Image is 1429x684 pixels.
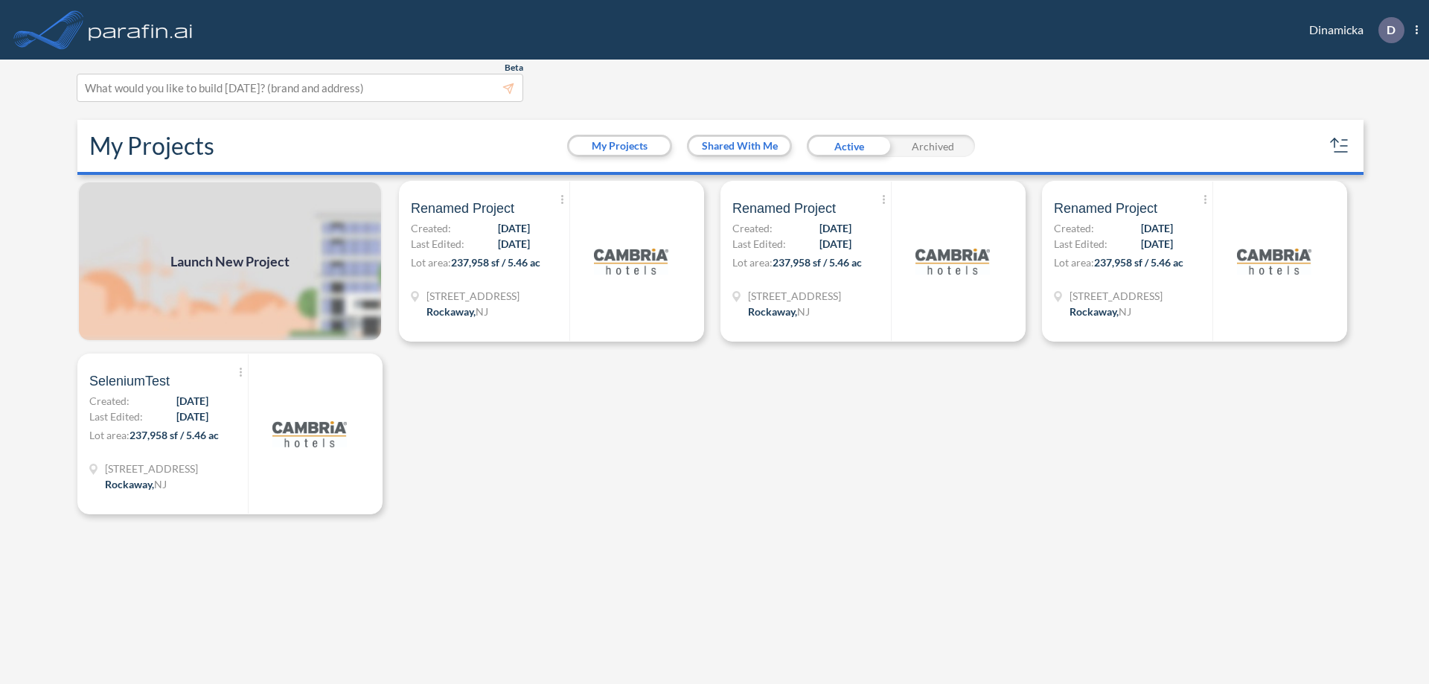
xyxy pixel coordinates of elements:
img: logo [594,224,668,298]
span: 237,958 sf / 5.46 ac [773,256,862,269]
span: [DATE] [819,236,851,252]
span: Lot area: [411,256,451,269]
h2: My Projects [89,132,214,160]
div: Rockaway, NJ [426,304,488,319]
button: Shared With Me [689,137,790,155]
a: Launch New Project [77,181,383,342]
img: logo [1237,224,1311,298]
span: Launch New Project [170,252,290,272]
img: logo [272,397,347,471]
span: [DATE] [1141,236,1173,252]
span: Last Edited: [89,409,143,424]
span: [DATE] [176,393,208,409]
span: Created: [1054,220,1094,236]
span: Renamed Project [732,199,836,217]
span: [DATE] [819,220,851,236]
img: logo [915,224,990,298]
span: Renamed Project [411,199,514,217]
span: NJ [797,305,810,318]
span: [DATE] [1141,220,1173,236]
span: NJ [476,305,488,318]
span: SeleniumTest [89,372,170,390]
span: Lot area: [89,429,130,441]
div: Rockaway, NJ [105,476,167,492]
span: Rockaway , [426,305,476,318]
img: add [77,181,383,342]
span: 321 Mt Hope Ave [1070,288,1163,304]
span: 237,958 sf / 5.46 ac [130,429,219,441]
span: Rockaway , [105,478,154,490]
span: Last Edited: [732,236,786,252]
span: Created: [89,393,130,409]
span: 237,958 sf / 5.46 ac [451,256,540,269]
span: 237,958 sf / 5.46 ac [1094,256,1183,269]
div: Dinamicka [1287,17,1418,43]
span: Beta [505,62,523,74]
span: [DATE] [498,220,530,236]
span: 321 Mt Hope Ave [748,288,841,304]
span: Created: [411,220,451,236]
span: Lot area: [1054,256,1094,269]
div: Archived [891,135,975,157]
span: NJ [154,478,167,490]
div: Rockaway, NJ [1070,304,1131,319]
div: Rockaway, NJ [748,304,810,319]
span: Last Edited: [411,236,464,252]
span: Rockaway , [748,305,797,318]
span: Lot area: [732,256,773,269]
div: Active [807,135,891,157]
span: Renamed Project [1054,199,1157,217]
span: Last Edited: [1054,236,1107,252]
span: Rockaway , [1070,305,1119,318]
p: D [1387,23,1396,36]
span: [DATE] [498,236,530,252]
span: 321 Mt Hope Ave [426,288,520,304]
span: 321 Mt Hope Ave [105,461,198,476]
span: NJ [1119,305,1131,318]
img: logo [86,15,196,45]
span: Created: [732,220,773,236]
button: My Projects [569,137,670,155]
button: sort [1328,134,1352,158]
span: [DATE] [176,409,208,424]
